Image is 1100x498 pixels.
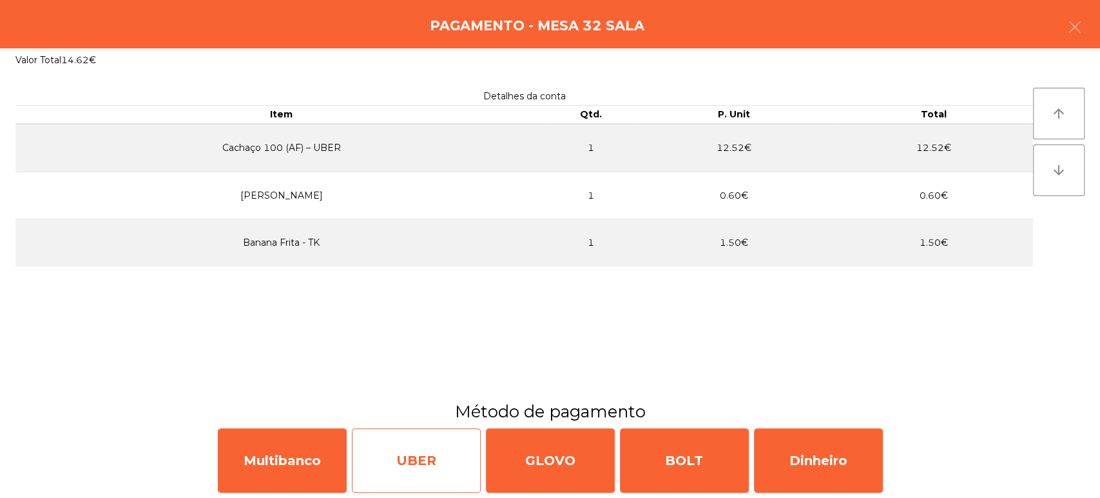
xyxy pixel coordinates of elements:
[15,219,547,266] td: Banana Frita - TK
[15,54,61,66] span: Valor Total
[430,16,644,35] h4: Pagamento - Mesa 32 Sala
[834,106,1033,124] th: Total
[10,400,1090,423] h3: Método de pagamento
[754,428,883,493] div: Dinheiro
[15,106,547,124] th: Item
[483,90,566,102] span: Detalhes da conta
[1033,144,1085,196] button: arrow_downward
[61,54,96,66] span: 14.62€
[547,124,634,172] td: 1
[15,124,547,172] td: Cachaço 100 (AF) – UBER
[547,172,634,219] td: 1
[634,172,833,219] td: 0.60€
[1051,163,1066,178] i: arrow_downward
[834,219,1033,266] td: 1.50€
[634,219,833,266] td: 1.50€
[634,106,833,124] th: P. Unit
[547,219,634,266] td: 1
[834,124,1033,172] td: 12.52€
[834,172,1033,219] td: 0.60€
[15,172,547,219] td: [PERSON_NAME]
[486,428,615,493] div: GLOVO
[1033,88,1085,139] button: arrow_upward
[352,428,481,493] div: UBER
[218,428,347,493] div: Multibanco
[547,106,634,124] th: Qtd.
[634,124,833,172] td: 12.52€
[1051,106,1066,121] i: arrow_upward
[620,428,749,493] div: BOLT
